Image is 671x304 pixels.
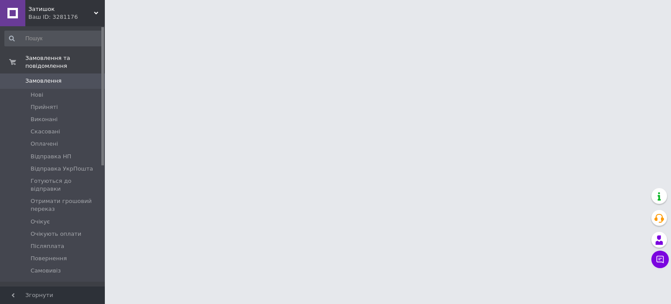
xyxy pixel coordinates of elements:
[31,153,71,161] span: Відправка НП
[4,31,103,46] input: Пошук
[25,54,105,70] span: Замовлення та повідомлення
[651,251,669,268] button: Чат з покупцем
[31,103,58,111] span: Прийняті
[25,77,62,85] span: Замовлення
[31,91,43,99] span: Нові
[31,197,102,213] span: Отримати грошовий переказ
[31,177,102,193] span: Готуються до відправки
[31,128,60,136] span: Скасовані
[31,218,50,226] span: Очікує
[28,13,105,21] div: Ваш ID: 3281176
[31,242,64,250] span: Післяплата
[25,285,68,293] span: Повідомлення
[31,255,67,262] span: Повернення
[28,5,94,13] span: Затишок
[31,230,81,238] span: Очікують оплати
[31,140,58,148] span: Оплачені
[31,115,58,123] span: Виконані
[31,165,93,173] span: Відправка УкрПошта
[31,267,61,275] span: Самовивіз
